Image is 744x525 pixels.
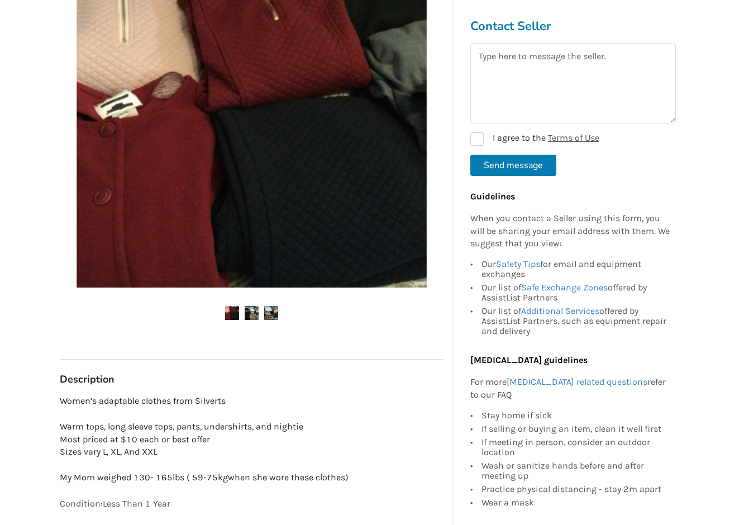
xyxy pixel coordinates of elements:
a: [MEDICAL_DATA] related questions [507,376,647,387]
p: Women’s adaptable clothes from Silverts Warm tops, long sleeve tops, pants, undershirts, and nigh... [60,395,443,484]
div: If selling or buying an item, clean it well first [481,422,670,436]
b: Guidelines [470,191,515,202]
div: Practice physical distancing - stay 2m apart [481,483,670,496]
img: women’s adaptable clothing-adaptive clothing-daily living aids-north vancouver-assistlist-listing [264,306,278,320]
p: For more refer to our FAQ [470,376,670,402]
div: Our list of offered by AssistList Partners [481,281,670,305]
button: Send message [470,155,556,176]
div: If meeting in person, consider an outdoor location [481,436,670,459]
a: Safety Tips [496,259,540,270]
b: [MEDICAL_DATA] guidelines [470,355,588,366]
a: Terms of Use [548,132,599,143]
img: women’s adaptable clothing-adaptive clothing-daily living aids-north vancouver-assistlist-listing [245,306,259,320]
p: Condition: Less Than 1 Year [60,498,443,510]
a: Additional Services [521,306,599,317]
div: Wear a mask [481,496,670,508]
div: Wash or sanitize hands before and after meeting up [481,459,670,483]
img: women’s adaptable clothing-adaptive clothing-daily living aids-north vancouver-assistlist-listing [225,306,239,320]
p: When you contact a Seller using this form, you will be sharing your email address with them. We s... [470,212,670,251]
div: Our for email and equipment exchanges [481,260,670,281]
h3: Description [60,373,443,386]
h3: Contact Seller [470,18,676,34]
div: Our list of offered by AssistList Partners, such as equipment repair and delivery [481,305,670,337]
div: Stay home if sick [481,411,670,422]
a: Safe Exchange Zones [521,283,608,293]
label: I agree to the [470,132,599,146]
